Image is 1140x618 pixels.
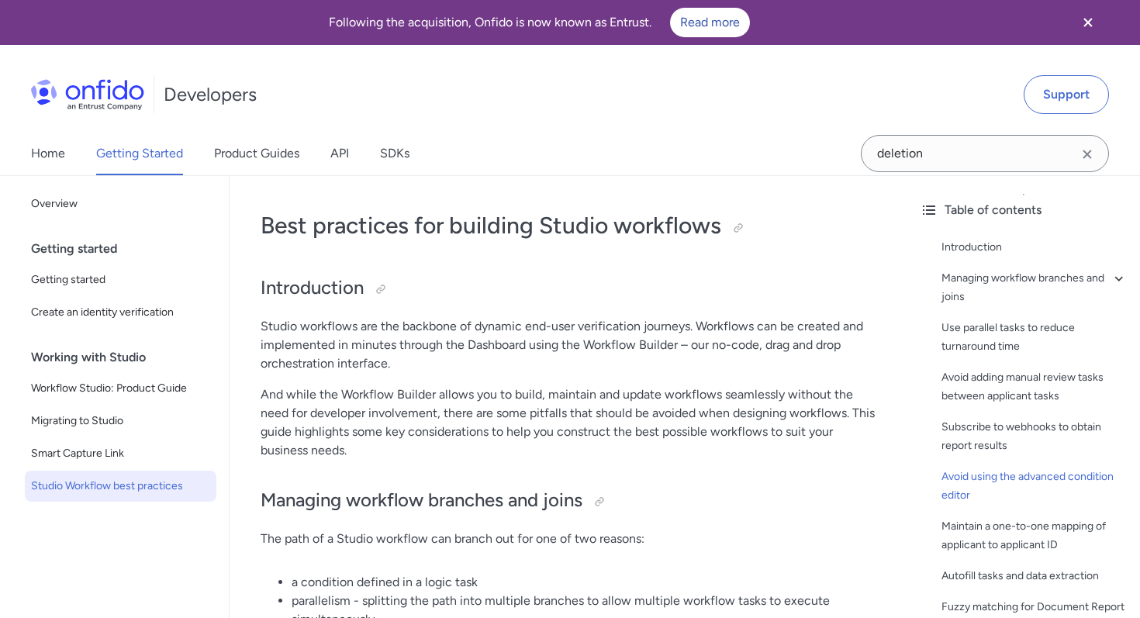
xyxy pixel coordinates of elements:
[25,471,216,502] a: Studio Workflow best practices
[214,132,299,175] a: Product Guides
[31,195,210,213] span: Overview
[164,82,257,107] h1: Developers
[330,132,349,175] a: API
[31,342,223,373] div: Working with Studio
[25,297,216,328] a: Create an identity verification
[25,438,216,469] a: Smart Capture Link
[920,201,1128,219] div: Table of contents
[31,271,210,289] span: Getting started
[1078,145,1097,164] svg: Clear search field button
[31,79,144,110] img: Onfido Logo
[670,8,750,37] a: Read more
[1024,75,1109,114] a: Support
[380,132,409,175] a: SDKs
[941,567,1128,585] a: Autofill tasks and data extraction
[261,488,876,514] h2: Managing workflow branches and joins
[31,303,210,322] span: Create an identity verification
[261,530,876,548] p: The path of a Studio workflow can branch out for one of two reasons:
[941,238,1128,257] a: Introduction
[25,406,216,437] a: Migrating to Studio
[941,468,1128,505] a: Avoid using the advanced condition editor
[31,412,210,430] span: Migrating to Studio
[31,477,210,495] span: Studio Workflow best practices
[261,210,876,241] h1: Best practices for building Studio workflows
[25,264,216,295] a: Getting started
[25,188,216,219] a: Overview
[25,373,216,404] a: Workflow Studio: Product Guide
[1079,13,1097,32] svg: Close banner
[31,444,210,463] span: Smart Capture Link
[261,317,876,373] p: Studio workflows are the backbone of dynamic end-user verification journeys. Workflows can be cre...
[292,573,876,592] li: a condition defined in a logic task
[941,418,1128,455] a: Subscribe to webhooks to obtain report results
[96,132,183,175] a: Getting Started
[861,135,1109,172] input: Onfido search input field
[31,132,65,175] a: Home
[941,269,1128,306] a: Managing workflow branches and joins
[941,517,1128,554] a: Maintain a one-to-one mapping of applicant to applicant ID
[941,368,1128,406] a: Avoid adding manual review tasks between applicant tasks
[31,379,210,398] span: Workflow Studio: Product Guide
[19,8,1059,37] div: Following the acquisition, Onfido is now known as Entrust.
[261,275,876,302] h2: Introduction
[941,319,1128,356] a: Use parallel tasks to reduce turnaround time
[1059,3,1117,42] button: Close banner
[261,385,876,460] p: And while the Workflow Builder allows you to build, maintain and update workflows seamlessly with...
[31,233,223,264] div: Getting started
